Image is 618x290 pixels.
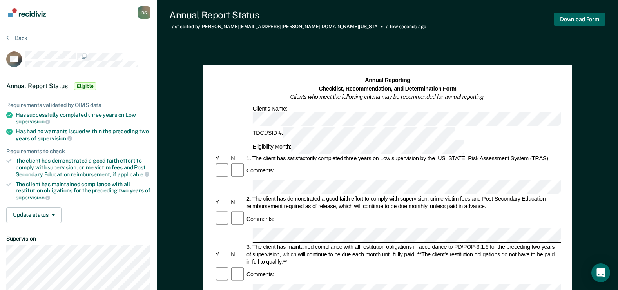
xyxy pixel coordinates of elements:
[251,140,465,154] div: Eligibility Month:
[230,251,245,258] div: N
[169,24,426,29] div: Last edited by [PERSON_NAME][EMAIL_ADDRESS][PERSON_NAME][DOMAIN_NAME][US_STATE]
[319,85,457,92] strong: Checklist, Recommendation, and Determination Form
[290,94,485,100] em: Clients who meet the following criteria may be recommended for annual reporting.
[138,6,150,19] div: D S
[245,243,561,266] div: 3. The client has maintained compliance with all restitution obligations in accordance to PD/POP-...
[214,199,230,207] div: Y
[6,236,150,242] dt: Supervision
[138,6,150,19] button: Profile dropdown button
[6,102,150,109] div: Requirements validated by OIMS data
[38,135,72,141] span: supervision
[251,127,457,140] div: TDCJ/SID #:
[230,199,245,207] div: N
[245,271,275,278] div: Comments:
[245,167,275,175] div: Comments:
[16,118,50,125] span: supervision
[6,148,150,155] div: Requirements to check
[230,155,245,162] div: N
[16,181,150,201] div: The client has maintained compliance with all restitution obligations for the preceding two years of
[245,155,561,162] div: 1. The client has satisfactorily completed three years on Low supervision by the [US_STATE] Risk ...
[74,82,96,90] span: Eligible
[245,195,561,210] div: 2. The client has demonstrated a good faith effort to comply with supervision, crime victim fees ...
[6,82,68,90] span: Annual Report Status
[16,128,150,141] div: Has had no warrants issued within the preceding two years of
[365,77,410,83] strong: Annual Reporting
[16,112,150,125] div: Has successfully completed three years on Low
[386,24,426,29] span: a few seconds ago
[6,34,27,42] button: Back
[16,194,50,201] span: supervision
[8,8,46,17] img: Recidiviz
[118,171,149,178] span: applicable
[16,158,150,178] div: The client has demonstrated a good faith effort to comply with supervision, crime victim fees and...
[214,251,230,258] div: Y
[6,207,62,223] button: Update status
[169,9,426,21] div: Annual Report Status
[214,155,230,162] div: Y
[591,263,610,282] div: Open Intercom Messenger
[245,216,275,223] div: Comments:
[554,13,605,26] button: Download Form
